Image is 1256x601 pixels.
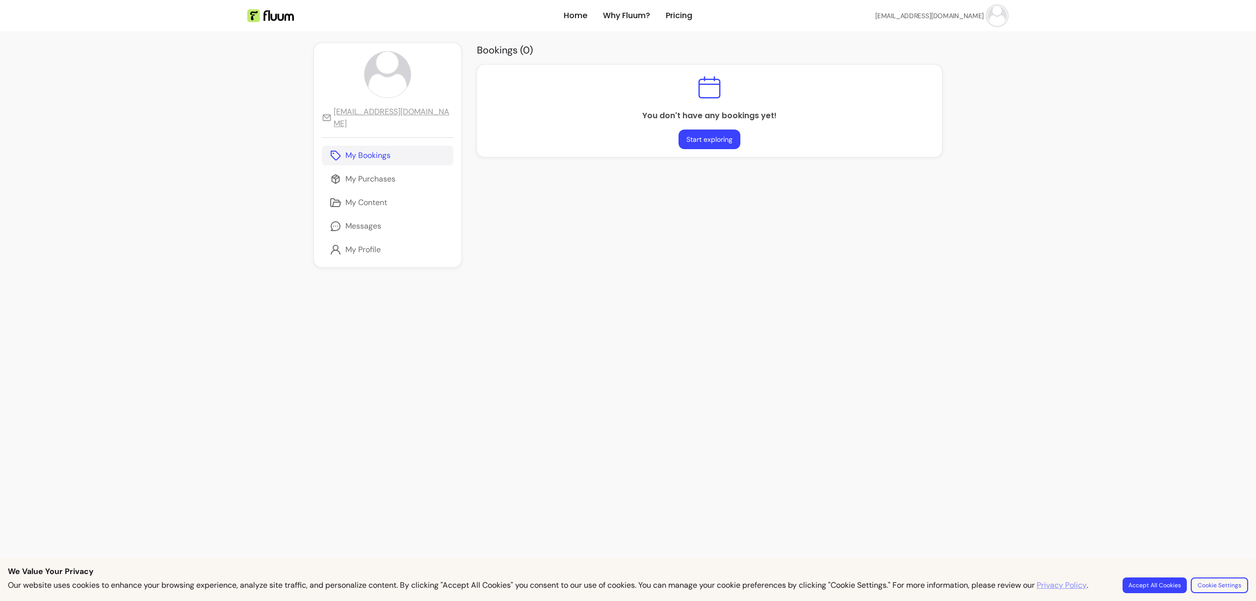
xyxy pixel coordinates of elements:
p: We Value Your Privacy [8,566,1248,577]
img: avatar [988,6,1007,26]
a: Pricing [666,10,692,22]
button: Accept All Cookies [1123,577,1187,593]
img: avatar [365,52,411,98]
p: Our website uses cookies to enhance your browsing experience, analyze site traffic, and personali... [8,579,1088,591]
p: My Bookings [345,150,391,161]
a: Home [564,10,587,22]
h2: Bookings ( 0 ) [477,43,942,57]
a: Privacy Policy [1037,579,1087,591]
p: My Content [345,197,387,209]
a: [EMAIL_ADDRESS][DOMAIN_NAME] [322,106,453,130]
img: Fluum Logo [247,9,294,22]
button: Cookie Settings [1191,577,1248,593]
p: Messages [345,220,381,232]
span: [EMAIL_ADDRESS][DOMAIN_NAME] [875,11,984,20]
a: Why Fluum? [603,10,650,22]
p: You don't have any bookings yet! [642,110,777,122]
p: My Profile [345,244,381,256]
p: My Purchases [345,173,395,185]
button: Start exploring [679,130,740,149]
